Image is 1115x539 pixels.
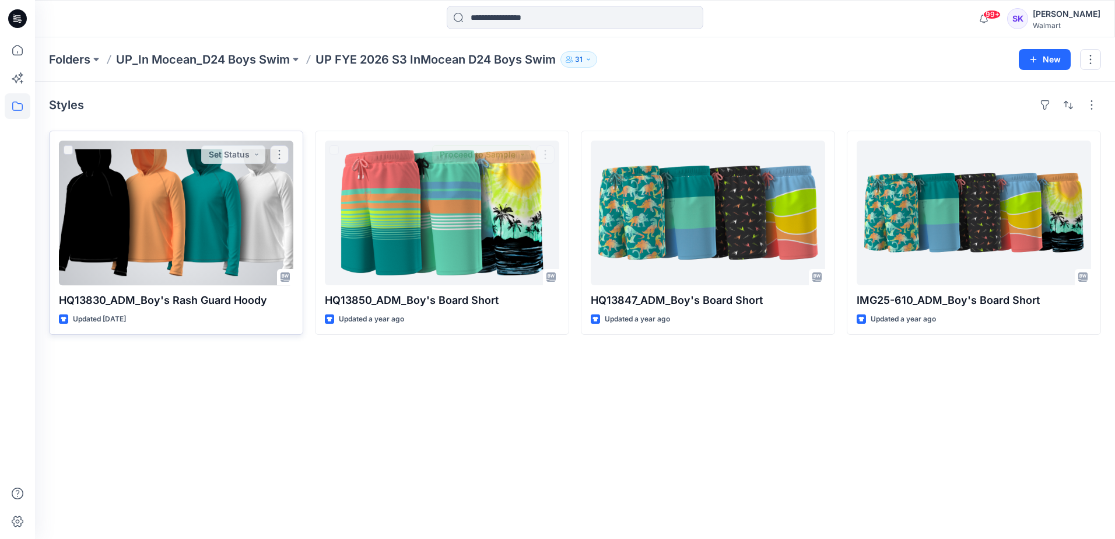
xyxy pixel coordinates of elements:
[871,313,936,325] p: Updated a year ago
[605,313,670,325] p: Updated a year ago
[591,141,825,285] a: HQ13847_ADM_Boy's Board Short
[857,141,1091,285] a: IMG25-610_ADM_Boy's Board Short
[1033,7,1100,21] div: [PERSON_NAME]
[59,292,293,309] p: HQ13830_ADM_Boy's Rash Guard Hoody
[575,53,583,66] p: 31
[325,292,559,309] p: HQ13850_ADM_Boy's Board Short
[315,51,556,68] p: UP FYE 2026 S3 InMocean D24 Boys Swim
[59,141,293,285] a: HQ13830_ADM_Boy's Rash Guard Hoody
[49,51,90,68] a: Folders
[983,10,1001,19] span: 99+
[560,51,597,68] button: 31
[1033,21,1100,30] div: Walmart
[591,292,825,309] p: HQ13847_ADM_Boy's Board Short
[73,313,126,325] p: Updated [DATE]
[325,141,559,285] a: HQ13850_ADM_Boy's Board Short
[1019,49,1071,70] button: New
[49,98,84,112] h4: Styles
[116,51,290,68] a: UP_In Mocean_D24 Boys Swim
[339,313,404,325] p: Updated a year ago
[857,292,1091,309] p: IMG25-610_ADM_Boy's Board Short
[1007,8,1028,29] div: SK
